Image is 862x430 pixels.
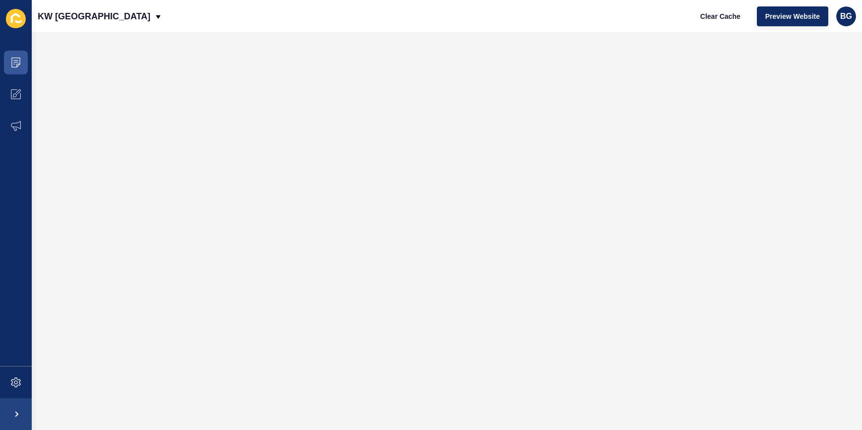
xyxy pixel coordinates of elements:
button: Preview Website [757,6,828,26]
p: KW [GEOGRAPHIC_DATA] [38,4,150,29]
button: Clear Cache [692,6,749,26]
span: Clear Cache [700,11,740,21]
span: Preview Website [765,11,820,21]
span: BG [840,11,852,21]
